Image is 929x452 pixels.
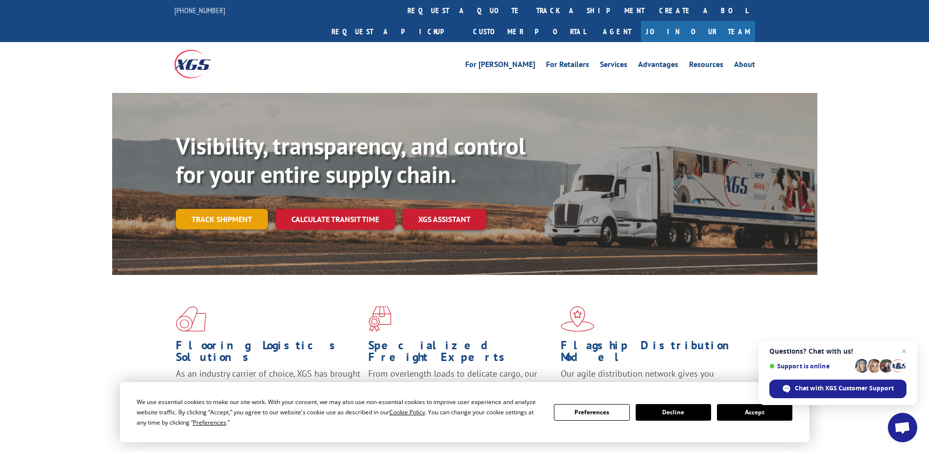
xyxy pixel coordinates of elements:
button: Decline [636,404,711,421]
div: Open chat [888,413,917,442]
a: [PHONE_NUMBER] [174,5,225,15]
span: Questions? Chat with us! [769,347,906,355]
span: Cookie Policy [389,408,425,416]
a: Request a pickup [324,21,466,42]
a: About [734,61,755,71]
span: Support is online [769,362,852,370]
button: Preferences [554,404,629,421]
a: For [PERSON_NAME] [465,61,535,71]
a: Calculate transit time [276,209,395,230]
a: Join Our Team [641,21,755,42]
div: Chat with XGS Customer Support [769,380,906,398]
a: Customer Portal [466,21,593,42]
span: Preferences [193,418,226,427]
a: Track shipment [176,209,268,229]
span: Our agile distribution network gives you nationwide inventory management on demand. [561,368,741,391]
a: Services [600,61,627,71]
h1: Specialized Freight Experts [368,339,553,368]
button: Accept [717,404,792,421]
a: Agent [593,21,641,42]
a: Resources [689,61,723,71]
img: xgs-icon-flagship-distribution-model-red [561,306,595,332]
span: Close chat [898,345,910,357]
span: As an industry carrier of choice, XGS has brought innovation and dedication to flooring logistics... [176,368,360,403]
a: Advantages [638,61,678,71]
img: xgs-icon-focused-on-flooring-red [368,306,391,332]
p: From overlength loads to delicate cargo, our experienced staff knows the best way to move your fr... [368,368,553,411]
span: Chat with XGS Customer Support [795,384,894,393]
div: We use essential cookies to make our site work. With your consent, we may also use non-essential ... [137,397,542,428]
a: XGS ASSISTANT [403,209,486,230]
a: For Retailers [546,61,589,71]
h1: Flagship Distribution Model [561,339,746,368]
div: Cookie Consent Prompt [120,382,810,442]
h1: Flooring Logistics Solutions [176,339,361,368]
img: xgs-icon-total-supply-chain-intelligence-red [176,306,206,332]
b: Visibility, transparency, and control for your entire supply chain. [176,131,525,189]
